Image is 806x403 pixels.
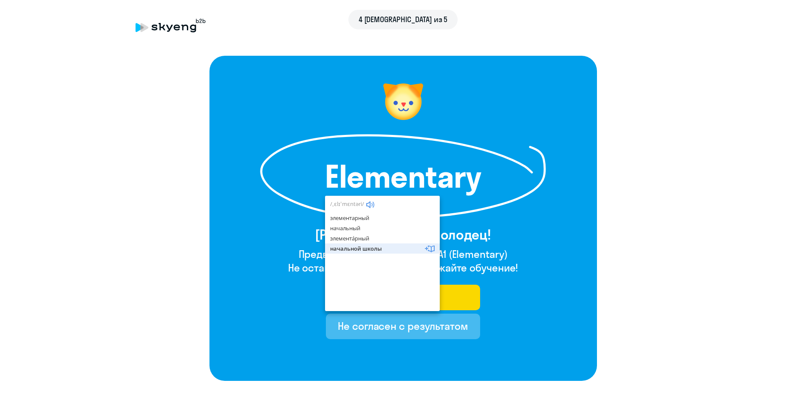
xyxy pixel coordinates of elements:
[288,261,518,274] h4: Не останавливайтесь и продолжайте обучение!
[330,200,364,209] div: ˌɛlɪˈmɛntəri
[325,213,440,223] li: элементарный
[326,314,480,339] button: Не согласен с результатом
[359,14,448,25] span: 4 [DEMOGRAPHIC_DATA] из 5
[338,319,468,333] div: Не согласен с результатом
[378,76,429,127] img: level
[325,233,440,243] li: элемента́рный
[288,226,518,243] h3: [PERSON_NAME], вы молодец!
[325,243,440,254] li: начальной школы
[288,247,518,261] h4: Предварительный уровень – A1 (Elementary)
[305,161,501,192] h1: Elementary
[325,223,440,233] li: начальный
